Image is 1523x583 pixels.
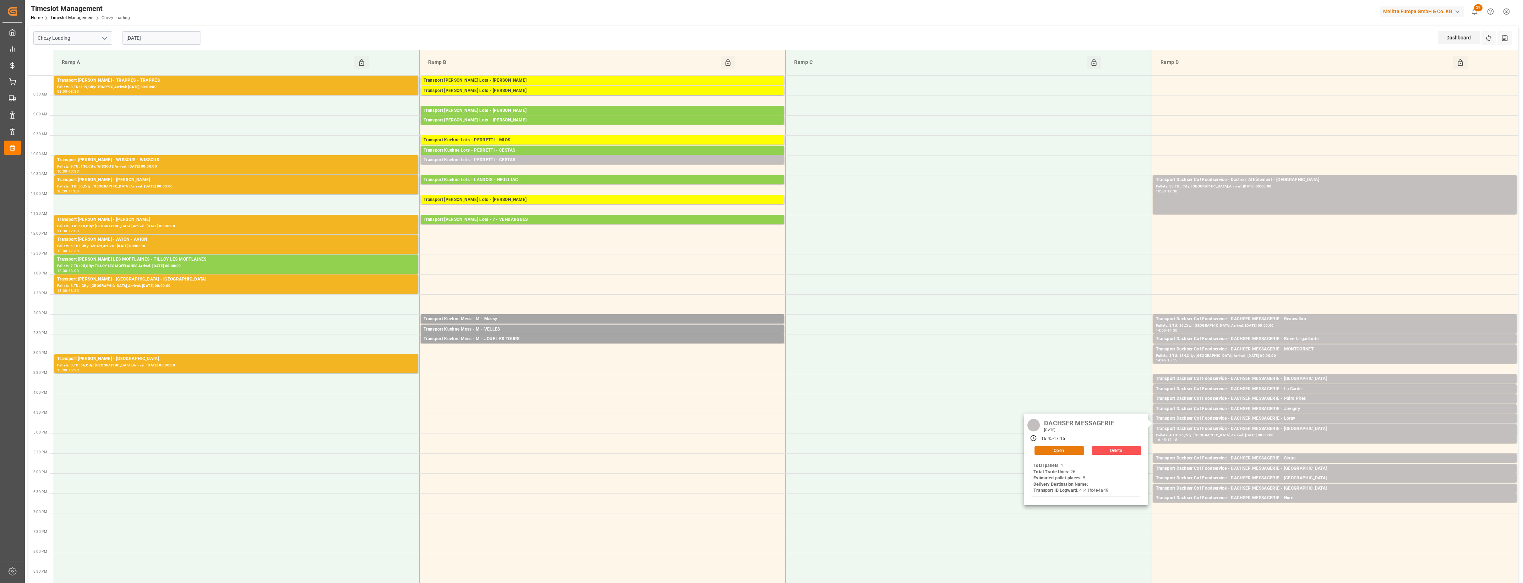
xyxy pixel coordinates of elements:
[424,316,781,323] div: Transport Kuehne Mess - M - Massy
[1156,438,1166,441] div: 16:45
[1166,438,1167,441] div: -
[1156,375,1514,382] div: Transport Dachser Cof Foodservice - DACHSER MESSAGERIE - [GEOGRAPHIC_DATA]
[424,216,781,223] div: Transport [PERSON_NAME] Lots - ? - VENDARGUES
[67,289,69,292] div: -
[69,170,79,173] div: 10:30
[33,391,47,394] span: 4:00 PM
[424,94,781,100] div: Pallets: 9,TU: 680,City: CARQUEFOU,Arrival: [DATE] 00:00:00
[57,363,415,369] div: Pallets: 3,TU: 56,City: [GEOGRAPHIC_DATA],Arrival: [DATE] 00:00:00
[424,144,781,150] div: Pallets: 1,TU: 237,City: MIOS,Arrival: [DATE] 00:00:00
[1166,359,1167,362] div: -
[67,369,69,372] div: -
[424,107,781,114] div: Transport [PERSON_NAME] Lots - [PERSON_NAME]
[1156,485,1514,492] div: Transport Dachser Cof Foodservice - DACHSER MESSAGERIE - [GEOGRAPHIC_DATA]
[1156,402,1514,408] div: Pallets: ,TU: 96,City: Pairo [PERSON_NAME],Arrival: [DATE] 00:00:00
[31,15,43,20] a: Home
[67,90,69,93] div: -
[1033,463,1058,468] b: Total pallets
[1156,422,1514,428] div: Pallets: 1,TU: 20,City: [GEOGRAPHIC_DATA],Arrival: [DATE] 00:00:00
[424,176,781,184] div: Transport Kuehne Lots - LANDOIS - NEULLIAC
[31,3,130,14] div: Timeslot Management
[1474,4,1483,11] span: 29
[33,311,47,315] span: 2:00 PM
[1156,432,1514,438] div: Pallets: 4,TU: 26,City: [GEOGRAPHIC_DATA],Arrival: [DATE] 00:00:00
[57,243,415,249] div: Pallets: 4,TU: ,City: AVION,Arrival: [DATE] 00:00:00
[57,223,415,229] div: Pallets: ,TU: 510,City: [GEOGRAPHIC_DATA],Arrival: [DATE] 00:00:00
[57,236,415,243] div: Transport [PERSON_NAME] - AVION - AVION
[1438,31,1480,44] div: Dashboard
[1041,436,1053,442] div: 16:45
[1033,488,1077,493] b: Transport ID Logward
[57,216,415,223] div: Transport [PERSON_NAME] - [PERSON_NAME]
[1156,482,1514,488] div: Pallets: 1,TU: 72,City: [GEOGRAPHIC_DATA],Arrival: [DATE] 00:00:00
[31,231,47,235] span: 12:00 PM
[1156,353,1514,359] div: Pallets: 3,TU: 184,City: [GEOGRAPHIC_DATA],Arrival: [DATE] 00:00:00
[122,31,201,45] input: DD-MM-YYYY
[31,172,47,176] span: 10:30 AM
[33,510,47,514] span: 7:00 PM
[69,90,79,93] div: 08:30
[33,490,47,494] span: 6:30 PM
[791,56,1087,69] div: Ramp C
[424,336,781,343] div: Transport Kuehne Mess - M - JOUE LES TOURS
[1033,469,1068,474] b: Total Trade Units
[57,170,67,173] div: 10:00
[1156,393,1514,399] div: Pallets: 1,TU: 15,City: [GEOGRAPHIC_DATA],Arrival: [DATE] 00:00:00
[33,371,47,375] span: 3:30 PM
[1156,395,1514,402] div: Transport Dachser Cof Foodservice - DACHSER MESSAGERIE - Pairo Pires
[424,164,781,170] div: Pallets: 1,TU: 342,City: CESTAS,Arrival: [DATE] 00:00:00
[1167,438,1178,441] div: 17:15
[1166,329,1167,332] div: -
[424,184,781,190] div: Pallets: ,TU: 56,City: NEULLIAC,Arrival: [DATE] 00:00:00
[1054,436,1065,442] div: 17:15
[424,77,781,84] div: Transport [PERSON_NAME] Lots - [PERSON_NAME]
[1156,425,1514,432] div: Transport Dachser Cof Foodservice - DACHSER MESSAGERIE - [GEOGRAPHIC_DATA]
[424,154,781,160] div: Pallets: 4,TU: 345,City: [GEOGRAPHIC_DATA],Arrival: [DATE] 00:00:00
[1033,482,1087,487] b: Delivery Destination Name
[57,283,415,289] div: Pallets: 3,TU: ,City: [GEOGRAPHIC_DATA],Arrival: [DATE] 00:00:00
[1156,495,1514,502] div: Transport Dachser Cof Foodservice - DACHSER MESSAGERIE - Niort
[424,203,781,209] div: Pallets: 27,TU: ,City: [GEOGRAPHIC_DATA],Arrival: [DATE] 00:00:00
[33,271,47,275] span: 1:00 PM
[57,276,415,283] div: Transport [PERSON_NAME] - [GEOGRAPHIC_DATA] - [GEOGRAPHIC_DATA]
[57,355,415,363] div: Transport [PERSON_NAME] - [GEOGRAPHIC_DATA]
[67,269,69,272] div: -
[1156,502,1514,508] div: Pallets: ,TU: 82,City: [GEOGRAPHIC_DATA],Arrival: [DATE] 00:00:00
[33,530,47,534] span: 7:30 PM
[33,351,47,355] span: 3:00 PM
[59,56,354,69] div: Ramp A
[57,229,67,233] div: 11:30
[57,263,415,269] div: Pallets: 7,TU: 95,City: TILLOY LES MOFFLAINES,Arrival: [DATE] 00:00:00
[1156,405,1514,413] div: Transport Dachser Cof Foodservice - DACHSER MESSAGERIE - Juvigny
[424,117,781,124] div: Transport [PERSON_NAME] Lots - [PERSON_NAME]
[69,289,79,292] div: 13:30
[69,190,79,193] div: 11:00
[33,470,47,474] span: 6:00 PM
[57,256,415,263] div: Transport [PERSON_NAME] LES MOFFLAINES - TILLOY LES MOFFLAINES
[1156,336,1514,343] div: Transport Dachser Cof Foodservice - DACHSER MESSAGERIE - Brive-la-gaillarde
[1380,6,1464,17] div: Melitta Europa GmbH & Co. KG
[1483,4,1499,20] button: Help Center
[33,132,47,136] span: 9:30 AM
[33,331,47,335] span: 2:30 PM
[57,184,415,190] div: Pallets: ,TU: 50,City: [GEOGRAPHIC_DATA],Arrival: [DATE] 00:00:00
[424,323,781,329] div: Pallets: ,TU: 14,City: Massy,Arrival: [DATE] 00:00:00
[424,343,781,349] div: Pallets: 2,TU: ,City: JOUE LES TOURS,Arrival: [DATE] 00:00:00
[99,33,110,44] button: open menu
[1156,323,1514,329] div: Pallets: 2,TU: 89,City: [GEOGRAPHIC_DATA],Arrival: [DATE] 00:00:00
[57,190,67,193] div: 10:30
[1156,346,1514,353] div: Transport Dachser Cof Foodservice - DACHSER MESSAGERIE - MONTCORNET
[57,269,67,272] div: 12:30
[1156,492,1514,498] div: Pallets: 1,TU: 21,City: [GEOGRAPHIC_DATA],Arrival: [DATE] 00:00:00
[424,333,781,339] div: Pallets: 1,TU: 16,City: [GEOGRAPHIC_DATA],Arrival: [DATE] 00:00:00
[1156,382,1514,388] div: Pallets: 1,TU: 52,City: [GEOGRAPHIC_DATA],Arrival: [DATE] 00:00:00
[57,84,415,90] div: Pallets: 3,TU: 119,City: TRAPPES,Arrival: [DATE] 00:00:00
[1156,455,1514,462] div: Transport Dachser Cof Foodservice - DACHSER MESSAGERIE - Sintra
[67,190,69,193] div: -
[1033,463,1108,494] div: : 4 : 26 : 5 : : 4141fc4e4a49
[57,77,415,84] div: Transport [PERSON_NAME] - TRAPPES - TRAPPES
[69,369,79,372] div: 15:30
[1166,190,1167,193] div: -
[69,269,79,272] div: 13:00
[424,157,781,164] div: Transport Kuehne Lots - PEDRETTI - CESTAS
